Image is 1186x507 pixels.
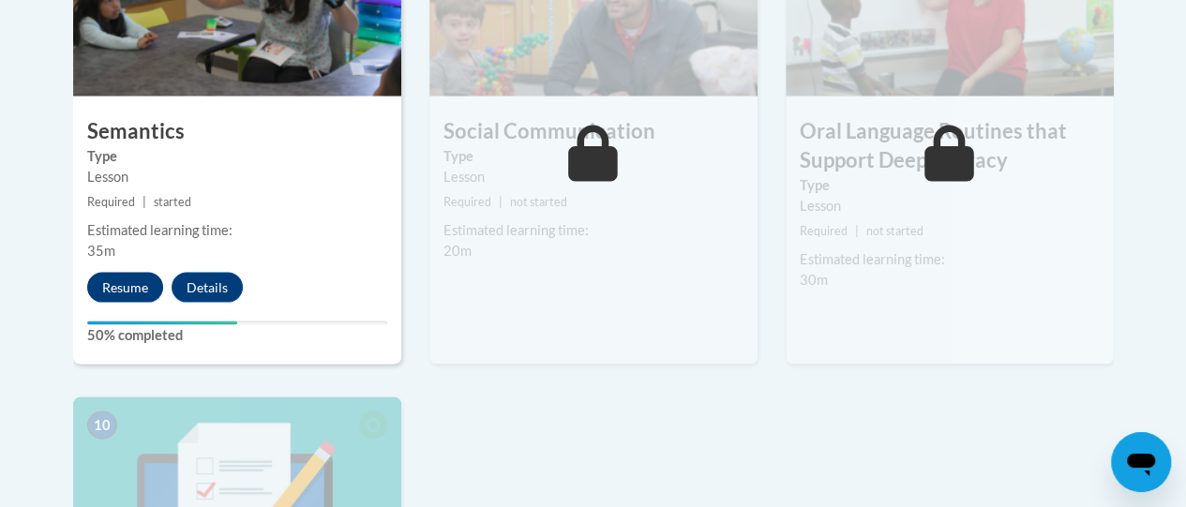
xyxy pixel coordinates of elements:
[1111,432,1171,492] iframe: Button to launch messaging window
[443,195,491,209] span: Required
[866,224,923,238] span: not started
[87,321,237,325] div: Your progress
[510,195,567,209] span: not started
[172,273,243,303] button: Details
[800,249,1100,270] div: Estimated learning time:
[87,167,387,187] div: Lesson
[800,272,828,288] span: 30m
[87,243,115,259] span: 35m
[800,196,1100,216] div: Lesson
[143,195,146,209] span: |
[87,220,387,241] div: Estimated learning time:
[87,146,387,167] label: Type
[87,195,135,209] span: Required
[499,195,503,209] span: |
[154,195,191,209] span: started
[73,117,401,146] h3: Semantics
[87,273,163,303] button: Resume
[87,411,117,440] span: 10
[429,117,758,146] h3: Social Communication
[443,243,472,259] span: 20m
[87,325,387,346] label: 50% completed
[800,224,848,238] span: Required
[443,146,743,167] label: Type
[443,220,743,241] div: Estimated learning time:
[786,117,1114,175] h3: Oral Language Routines that Support Deep Literacy
[443,167,743,187] div: Lesson
[800,175,1100,196] label: Type
[855,224,859,238] span: |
